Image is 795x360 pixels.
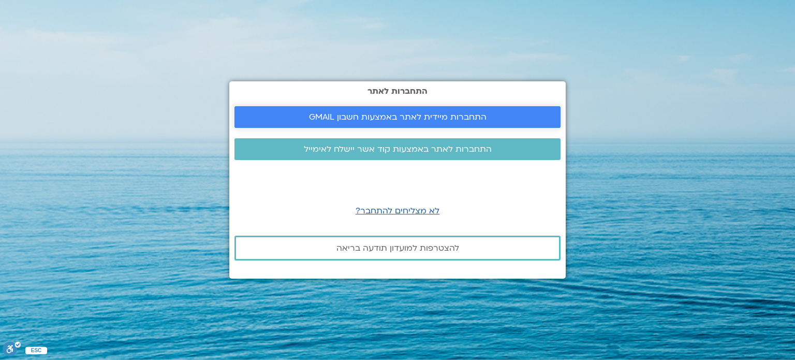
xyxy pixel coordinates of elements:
[304,145,492,154] span: התחברות לאתר באמצעות קוד אשר יישלח לאימייל
[309,112,487,122] span: התחברות מיידית לאתר באמצעות חשבון GMAIL
[234,138,561,160] a: התחברות לאתר באמצעות קוד אשר יישלח לאימייל
[234,236,561,261] a: להצטרפות למועדון תודעה בריאה
[234,106,561,128] a: התחברות מיידית לאתר באמצעות חשבון GMAIL
[234,87,561,96] h2: התחברות לאתר
[336,243,459,253] span: להצטרפות למועדון תודעה בריאה
[356,205,439,217] a: לא מצליחים להתחבר?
